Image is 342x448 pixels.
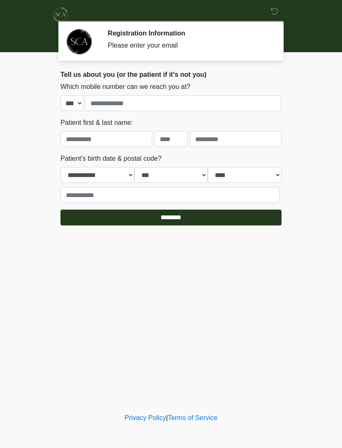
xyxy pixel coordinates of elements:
[52,6,69,23] img: Skinchic Dallas Logo
[60,118,133,128] label: Patient first & last name:
[125,414,166,421] a: Privacy Policy
[67,29,92,54] img: Agent Avatar
[108,40,269,51] div: Please enter your email
[108,29,269,37] h2: Registration Information
[166,414,168,421] a: |
[60,154,161,164] label: Patient's birth date & postal code?
[168,414,217,421] a: Terms of Service
[60,71,282,78] h2: Tell us about you (or the patient if it's not you)
[60,82,190,92] label: Which mobile number can we reach you at?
